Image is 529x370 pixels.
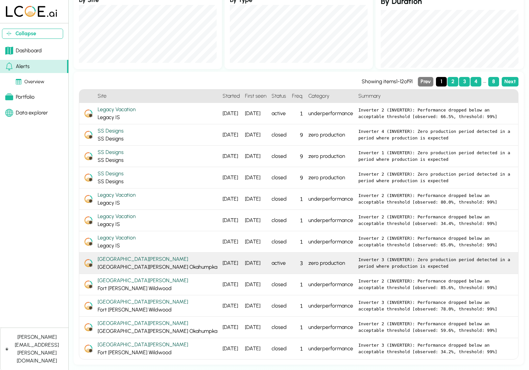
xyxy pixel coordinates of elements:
div: [DATE] [242,167,269,188]
button: Page 1 [436,77,447,86]
div: closed [269,124,289,146]
button: Previous [418,77,433,86]
pre: Inverter 1 (INVERTER): Zero production period detected in a period where production is expected [358,150,513,162]
div: Overview [16,78,44,86]
div: closed [269,295,289,317]
img: LCOEAgent [84,216,92,224]
h4: Summary [356,89,518,103]
img: LCOEAgent [84,345,92,353]
div: [PERSON_NAME][EMAIL_ADDRESS][PERSON_NAME][DOMAIN_NAME] [11,333,63,365]
h4: Site [95,89,220,103]
img: LCOEAgent [84,281,92,288]
div: [DATE] [220,338,242,359]
div: Data explorer [5,109,48,117]
div: ... [482,77,488,86]
pre: Inverter 3 (INVERTER): Performance dropped below an acceptable threshold [observed: 34.2%, thresh... [358,342,513,355]
div: underperformance [306,103,356,124]
div: [DATE] [220,253,242,274]
div: 1 [289,103,306,124]
div: [DATE] [220,317,242,338]
div: Legacy IS [98,191,217,207]
h4: Freq. [289,89,306,103]
div: [GEOGRAPHIC_DATA][PERSON_NAME] Okahumpka [98,255,217,271]
button: Collapse [2,29,63,39]
div: active [269,253,289,274]
img: LCOEAgent [84,302,92,310]
img: LCOEAgent [84,152,92,160]
img: LCOEAgent [84,238,92,246]
div: [GEOGRAPHIC_DATA][PERSON_NAME] [98,341,217,349]
div: underperformance [306,338,356,359]
h4: Status [269,89,289,103]
div: [DATE] [242,317,269,338]
img: LCOEAgent [84,195,92,203]
img: LCOEAgent [84,110,92,117]
div: [DATE] [242,338,269,359]
pre: Inverter 2 (INVERTER): Performance dropped below an acceptable threshold [observed: 65.0%, thresh... [358,235,513,248]
div: Legacy Vacation [98,191,217,199]
div: [DATE] [220,295,242,317]
div: Legacy IS [98,234,217,250]
div: underperformance [306,188,356,210]
pre: Inverter 3 (INVERTER): Performance dropped below an acceptable threshold [observed: 78.0%, thresh... [358,299,513,312]
pre: Inverter 2 (INVERTER): Performance dropped below an acceptable threshold [observed: 85.6%, thresh... [358,278,513,291]
img: LCOEAgent [84,323,92,331]
div: Alerts [5,62,30,70]
div: Fort [PERSON_NAME] Wildwood [98,298,217,314]
div: SS Designs [98,148,217,156]
div: [DATE] [242,295,269,317]
div: Fort [PERSON_NAME] Wildwood [98,341,217,357]
pre: Inverter 2 (INVERTER): Performance dropped below an acceptable threshold [observed: 80.0%, thresh... [358,192,513,205]
div: Portfolio [5,93,35,101]
div: active [269,103,289,124]
img: LCOEAgent [84,174,92,182]
div: SS Designs [98,148,217,164]
div: [DATE] [242,124,269,146]
div: SS Designs [98,127,217,135]
div: [GEOGRAPHIC_DATA][PERSON_NAME] [98,277,217,284]
pre: Inverter 4 (INVERTER): Zero production period detected in a period where production is expected [358,128,513,141]
div: [DATE] [220,210,242,231]
div: zero production [306,146,356,167]
div: SS Designs [98,127,217,143]
div: closed [269,146,289,167]
div: [GEOGRAPHIC_DATA][PERSON_NAME] [98,255,217,263]
div: Legacy Vacation [98,212,217,220]
div: 1 [289,274,306,295]
button: Page 4 [470,77,481,86]
div: 1 [289,210,306,231]
div: underperformance [306,210,356,231]
h4: Category [306,89,356,103]
div: Legacy Vacation [98,106,217,113]
pre: Inverter 2 (INVERTER): Performance dropped below an acceptable threshold [observed: 59.6%, thresh... [358,321,513,333]
pre: Inverter 2 (INVERTER): Performance dropped below an acceptable threshold [observed: 66.5%, thresh... [358,107,513,120]
div: closed [269,188,289,210]
button: Page 2 [447,77,458,86]
div: Showing items 1 - 12 of 91 [362,78,413,86]
div: Legacy Vacation [98,234,217,242]
div: 9 [289,167,306,188]
div: [DATE] [242,188,269,210]
div: [GEOGRAPHIC_DATA][PERSON_NAME] Okahumpka [98,319,217,335]
div: [DATE] [242,146,269,167]
div: closed [269,231,289,253]
pre: Inverter 3 (INVERTER): Zero production period detected in a period where production is expected [358,257,513,269]
div: zero production [306,124,356,146]
div: [DATE] [220,231,242,253]
div: closed [269,167,289,188]
div: [DATE] [242,103,269,124]
button: Page 8 [488,77,499,86]
div: underperformance [306,295,356,317]
div: [GEOGRAPHIC_DATA][PERSON_NAME] [98,298,217,306]
div: Fort [PERSON_NAME] Wildwood [98,277,217,292]
div: closed [269,210,289,231]
button: Next [502,77,518,86]
div: 1 [289,295,306,317]
button: Page 3 [459,77,470,86]
div: 1 [289,317,306,338]
div: [DATE] [242,210,269,231]
h4: Started [220,89,242,103]
div: [GEOGRAPHIC_DATA][PERSON_NAME] [98,319,217,327]
div: Legacy IS [98,212,217,228]
img: LCOEAgent [84,131,92,139]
